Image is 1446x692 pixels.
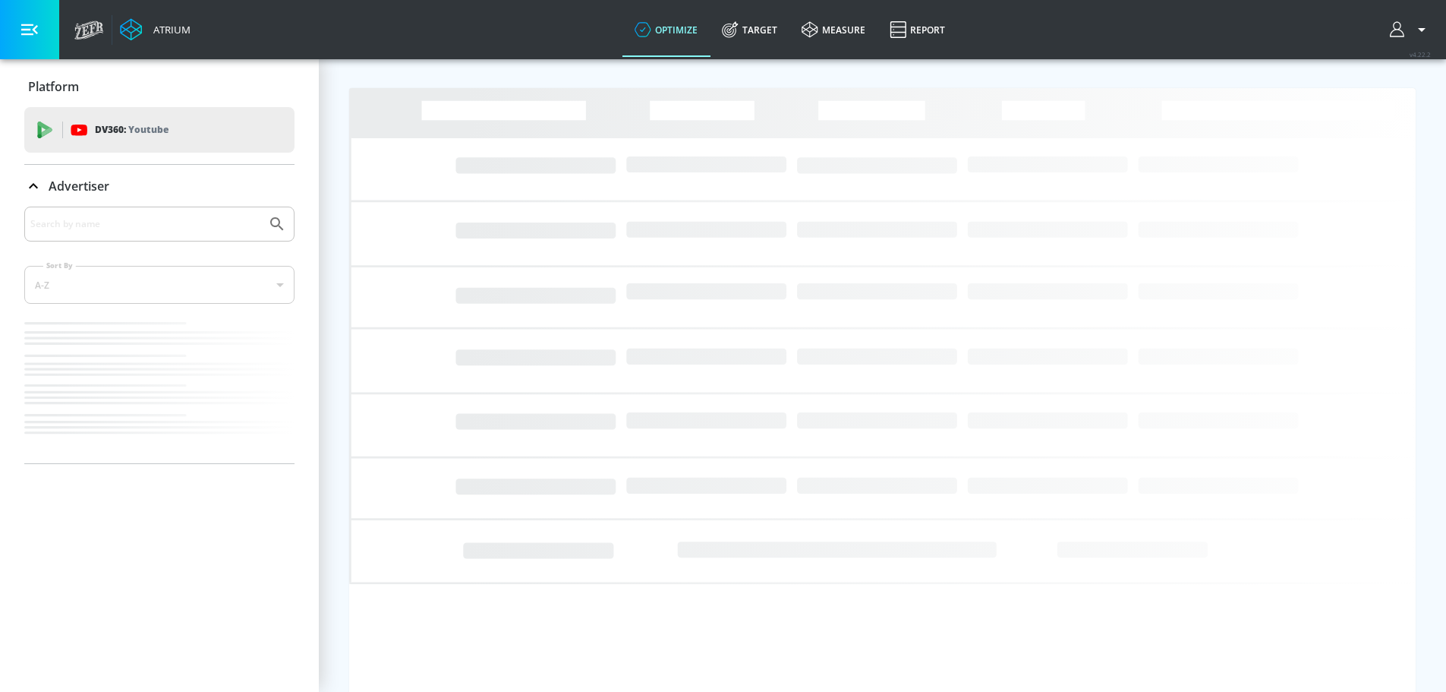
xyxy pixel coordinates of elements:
a: Target [710,2,789,57]
div: Advertiser [24,207,295,463]
a: Report [877,2,957,57]
a: measure [789,2,877,57]
input: Search by name [30,214,260,234]
div: A-Z [24,266,295,304]
label: Sort By [43,261,76,270]
p: Platform [28,78,79,95]
div: Platform [24,65,295,108]
div: Advertiser [24,165,295,207]
a: optimize [622,2,710,57]
div: Atrium [147,23,191,36]
div: DV360: Youtube [24,107,295,153]
p: Youtube [128,122,169,137]
span: v 4.22.2 [1410,50,1431,58]
a: Atrium [120,18,191,41]
p: DV360: [95,122,169,138]
p: Advertiser [49,178,109,194]
nav: list of Advertiser [24,316,295,463]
